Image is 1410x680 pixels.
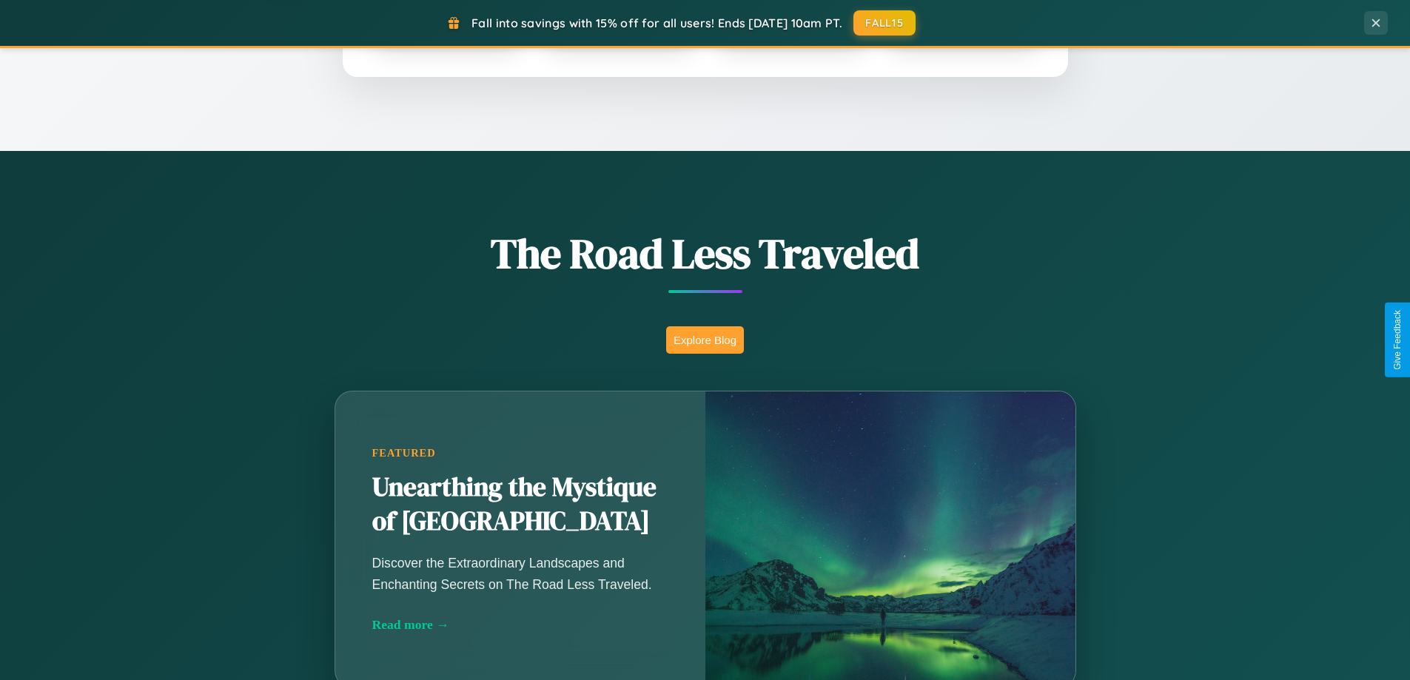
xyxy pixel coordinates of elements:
p: Discover the Extraordinary Landscapes and Enchanting Secrets on The Road Less Traveled. [372,553,668,594]
div: Featured [372,447,668,459]
h2: Unearthing the Mystique of [GEOGRAPHIC_DATA] [372,471,668,539]
div: Read more → [372,617,668,633]
h1: The Road Less Traveled [261,225,1149,282]
button: Explore Blog [666,326,744,354]
div: Give Feedback [1392,310,1403,370]
button: FALL15 [853,10,916,36]
span: Fall into savings with 15% off for all users! Ends [DATE] 10am PT. [471,16,842,30]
